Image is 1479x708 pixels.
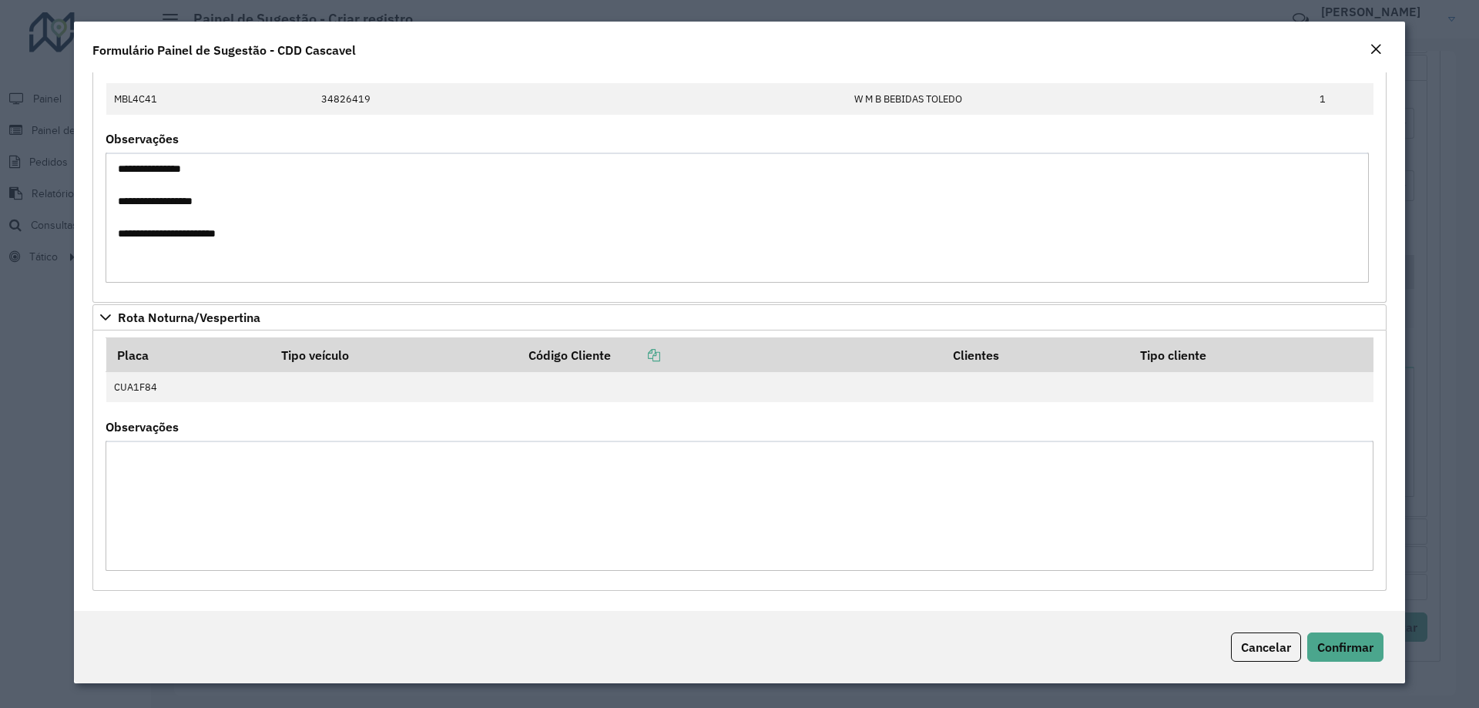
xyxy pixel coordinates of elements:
td: CUA1F84 [106,371,271,402]
td: MBL4C41 [106,83,314,114]
em: Fechar [1370,43,1382,55]
label: Observações [106,418,179,436]
td: W M B BEBIDAS TOLEDO [847,83,1312,114]
th: Tipo veículo [270,338,518,371]
button: Close [1365,40,1387,60]
a: Copiar [611,347,660,363]
th: Tipo cliente [1129,338,1373,371]
span: Cancelar [1241,639,1291,655]
th: Placa [106,338,271,371]
th: Clientes [942,338,1129,371]
div: Rota Noturna/Vespertina [92,331,1387,591]
span: Confirmar [1317,639,1373,655]
td: 1 [1312,83,1373,114]
label: Observações [106,129,179,148]
span: Rota Noturna/Vespertina [118,311,260,324]
button: Cancelar [1231,633,1301,662]
h4: Formulário Painel de Sugestão - CDD Cascavel [92,41,356,59]
th: Código Cliente [518,338,942,371]
button: Confirmar [1307,633,1383,662]
td: 34826419 [313,83,846,114]
a: Rota Noturna/Vespertina [92,304,1387,331]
